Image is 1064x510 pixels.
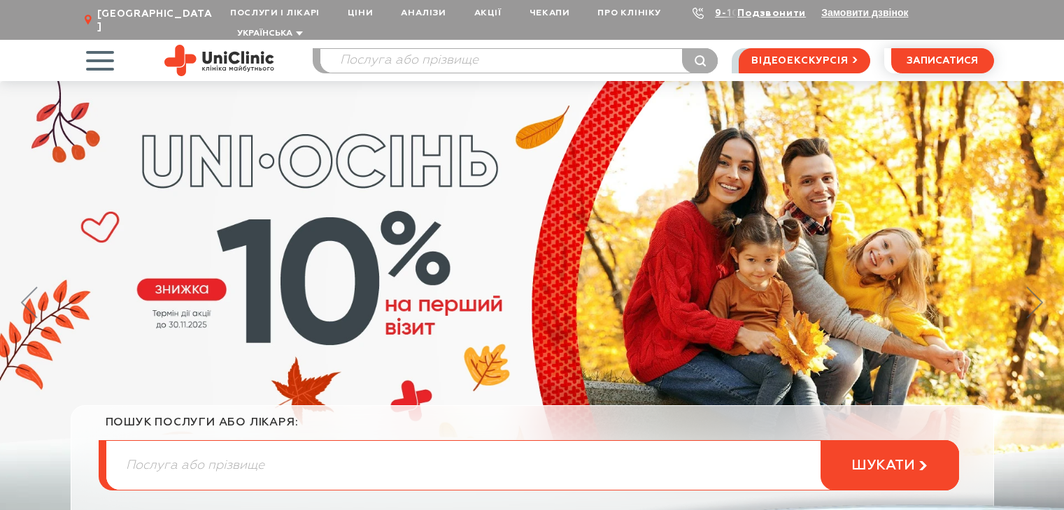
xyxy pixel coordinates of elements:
[234,29,303,39] button: Українська
[737,8,806,18] a: Подзвонити
[907,56,978,66] span: записатися
[715,8,746,18] a: 9-103
[821,7,908,18] button: Замовити дзвінок
[739,48,870,73] a: відеоекскурсія
[106,416,959,440] div: пошук послуги або лікаря:
[891,48,994,73] button: записатися
[751,49,848,73] span: відеоекскурсія
[320,49,718,73] input: Послуга або прізвище
[851,457,915,474] span: шукати
[237,29,292,38] span: Українська
[106,441,958,490] input: Послуга або прізвище
[821,440,959,490] button: шукати
[164,45,274,76] img: Uniclinic
[97,8,216,33] span: [GEOGRAPHIC_DATA]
